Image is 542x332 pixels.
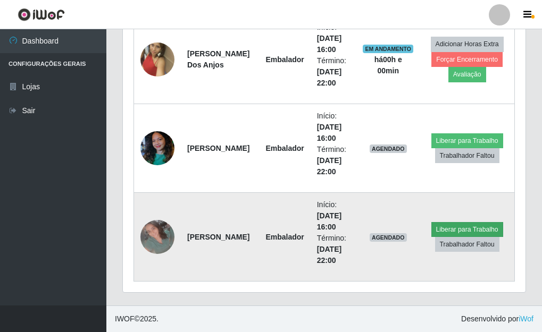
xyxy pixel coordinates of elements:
[140,126,174,171] img: 1732654332869.jpeg
[317,67,341,87] time: [DATE] 22:00
[317,199,351,233] li: Início:
[317,123,341,142] time: [DATE] 16:00
[265,144,304,152] strong: Embalador
[317,233,351,266] li: Término:
[363,45,413,53] span: EM ANDAMENTO
[317,245,341,265] time: [DATE] 22:00
[435,237,499,252] button: Trabalhador Faltou
[374,55,402,75] strong: há 00 h e 00 min
[317,110,351,144] li: Início:
[140,220,174,254] img: 1752719654898.jpeg
[317,211,341,231] time: [DATE] 16:00
[431,222,503,237] button: Liberar para Trabalho
[115,314,135,323] span: IWOF
[448,67,486,82] button: Avaliação
[317,55,351,89] li: Término:
[317,22,351,55] li: Início:
[265,55,304,64] strong: Embalador
[461,313,533,325] span: Desenvolvido por
[431,133,503,148] button: Liberar para Trabalho
[431,52,503,67] button: Forçar Encerramento
[435,148,499,163] button: Trabalhador Faltou
[187,233,249,241] strong: [PERSON_NAME]
[317,144,351,177] li: Término:
[519,314,533,323] a: iWof
[317,34,341,54] time: [DATE] 16:00
[431,37,504,52] button: Adicionar Horas Extra
[18,8,65,21] img: CoreUI Logo
[370,233,407,242] span: AGENDADO
[187,49,249,69] strong: [PERSON_NAME] Dos Anjos
[317,156,341,176] time: [DATE] 22:00
[187,144,249,152] strong: [PERSON_NAME]
[140,29,174,90] img: 1702655136722.jpeg
[370,144,407,153] span: AGENDADO
[265,233,304,241] strong: Embalador
[115,313,159,325] span: © 2025 .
